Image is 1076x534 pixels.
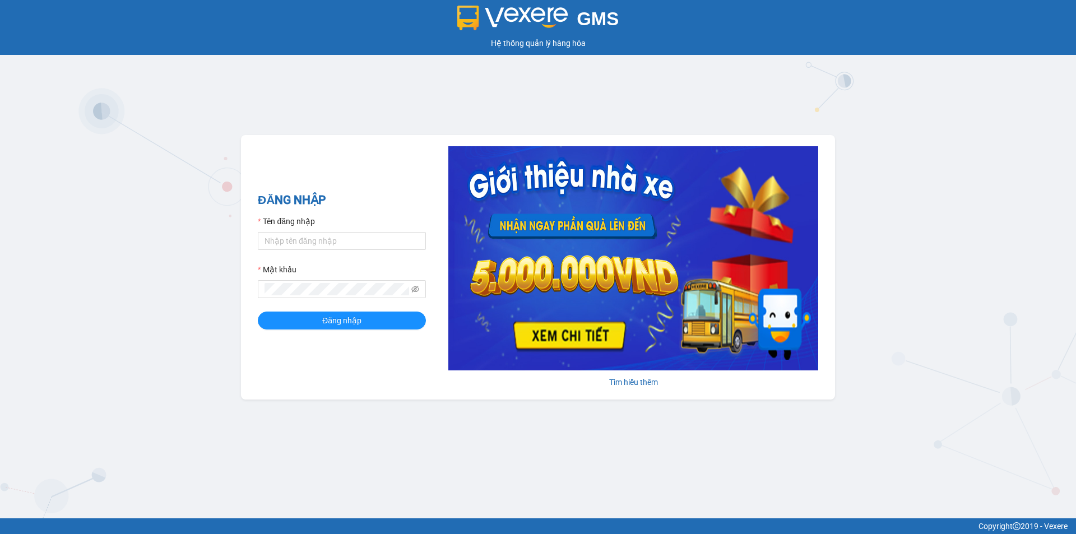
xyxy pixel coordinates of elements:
span: GMS [577,8,619,29]
img: banner-0 [448,146,818,370]
h2: ĐĂNG NHẬP [258,191,426,210]
input: Mật khẩu [265,283,409,295]
div: Copyright 2019 - Vexere [8,520,1068,532]
label: Tên đăng nhập [258,215,315,227]
a: GMS [457,17,619,26]
span: eye-invisible [411,285,419,293]
input: Tên đăng nhập [258,232,426,250]
img: logo 2 [457,6,568,30]
label: Mật khẩu [258,263,296,276]
span: copyright [1013,522,1021,530]
button: Đăng nhập [258,312,426,329]
div: Tìm hiểu thêm [448,376,818,388]
div: Hệ thống quản lý hàng hóa [3,37,1073,49]
span: Đăng nhập [322,314,361,327]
